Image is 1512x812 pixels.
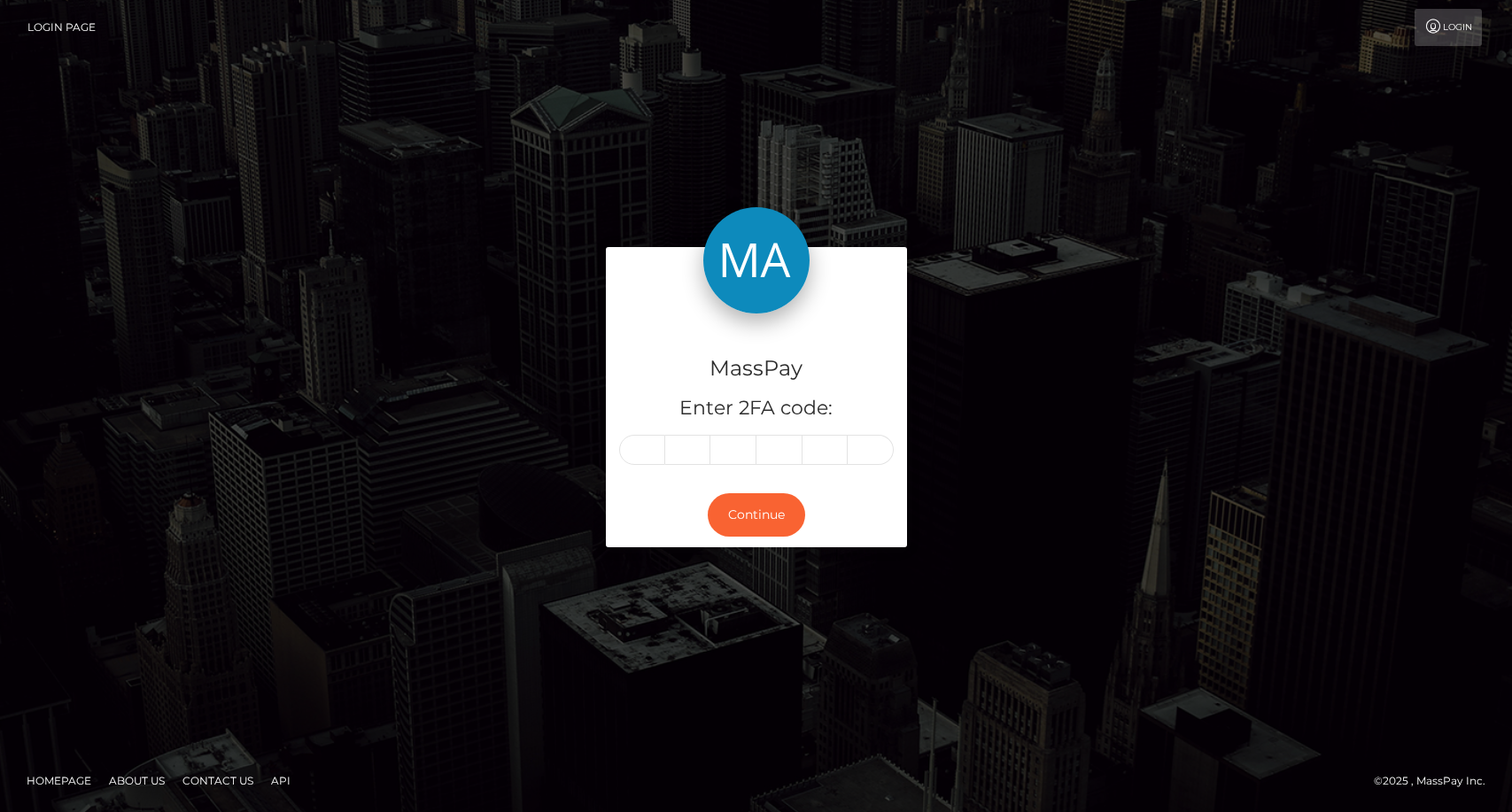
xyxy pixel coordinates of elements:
[1415,9,1482,46] a: Login
[619,395,894,422] h5: Enter 2FA code:
[19,767,98,794] a: Homepage
[175,767,260,794] a: Contact Us
[102,767,172,794] a: About Us
[1374,771,1499,791] div: © 2025 , MassPay Inc.
[703,207,810,313] img: MassPay
[264,767,298,794] a: API
[619,353,894,384] h4: MassPay
[708,493,805,537] button: Continue
[27,9,96,46] a: Login Page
